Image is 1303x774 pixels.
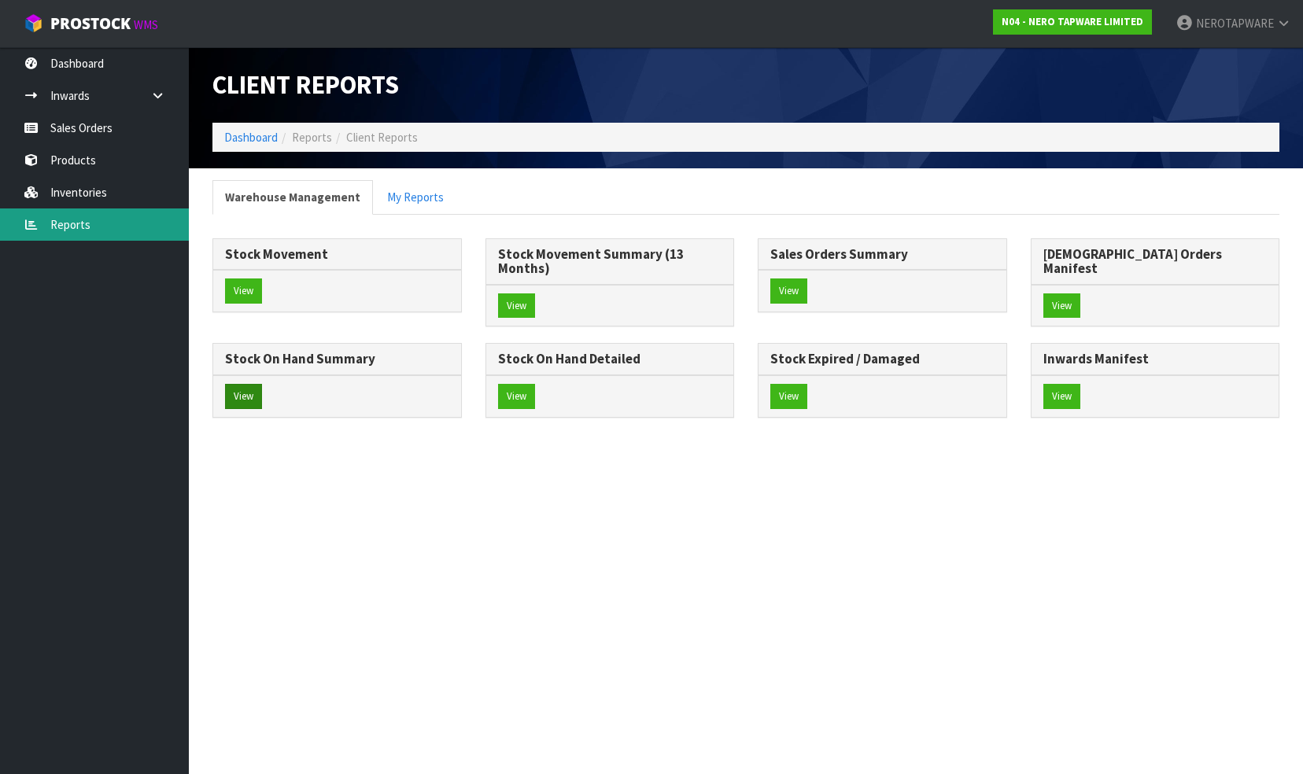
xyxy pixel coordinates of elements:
[225,384,262,409] button: View
[1043,247,1268,276] h3: [DEMOGRAPHIC_DATA] Orders Manifest
[1196,16,1274,31] span: NEROTAPWARE
[770,278,807,304] button: View
[498,293,535,319] button: View
[498,247,722,276] h3: Stock Movement Summary (13 Months)
[225,247,449,262] h3: Stock Movement
[346,130,418,145] span: Client Reports
[212,180,373,214] a: Warehouse Management
[770,247,995,262] h3: Sales Orders Summary
[498,384,535,409] button: View
[225,352,449,367] h3: Stock On Hand Summary
[1043,352,1268,367] h3: Inwards Manifest
[292,130,332,145] span: Reports
[1043,293,1080,319] button: View
[24,13,43,33] img: cube-alt.png
[498,352,722,367] h3: Stock On Hand Detailed
[770,384,807,409] button: View
[212,68,399,101] span: Client Reports
[770,352,995,367] h3: Stock Expired / Damaged
[50,13,131,34] span: ProStock
[1043,384,1080,409] button: View
[224,130,278,145] a: Dashboard
[225,278,262,304] button: View
[375,180,456,214] a: My Reports
[134,17,158,32] small: WMS
[1002,15,1143,28] strong: N04 - NERO TAPWARE LIMITED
